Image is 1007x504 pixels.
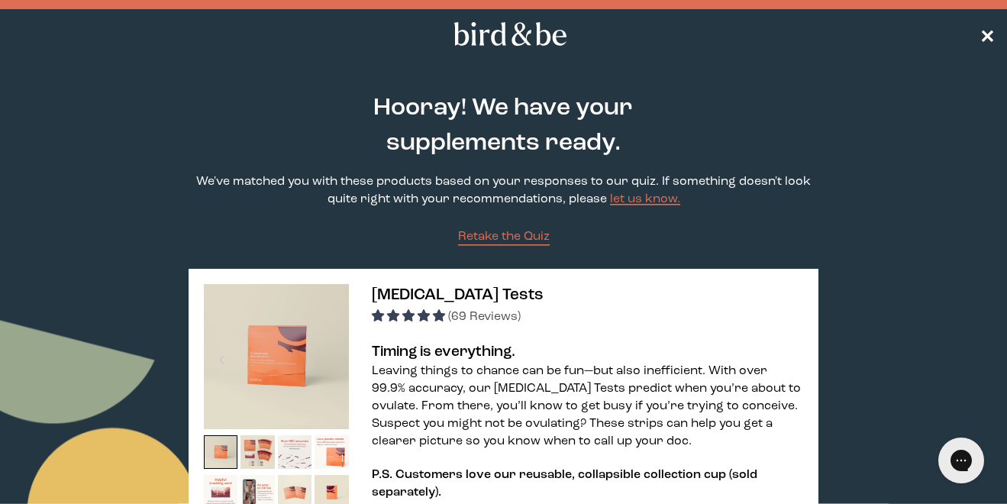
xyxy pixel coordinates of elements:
[372,469,757,499] span: P.S. Customers love our reusable, collapsible collection cup (sold separately)
[931,432,992,489] iframe: Gorgias live chat messenger
[372,311,448,323] span: 4.96 stars
[315,91,692,161] h2: Hooray! We have your supplements ready.
[204,435,238,470] img: thumbnail image
[240,435,275,470] img: thumbnail image
[204,284,349,429] img: thumbnail image
[372,363,803,451] p: Leaving things to chance can be fun—but also inefficient. With over 99.9% accuracy, our [MEDICAL_...
[458,228,550,246] a: Retake the Quiz
[980,21,995,47] a: ✕
[315,435,349,470] img: thumbnail image
[372,344,515,360] strong: Timing is everything.
[189,173,818,208] p: We've matched you with these products based on your responses to our quiz. If something doesn't l...
[372,287,544,303] span: [MEDICAL_DATA] Tests
[610,193,680,205] a: let us know.
[278,435,312,470] img: thumbnail image
[458,231,550,243] span: Retake the Quiz
[438,486,441,499] span: .
[980,25,995,44] span: ✕
[448,311,521,323] span: (69 Reviews)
